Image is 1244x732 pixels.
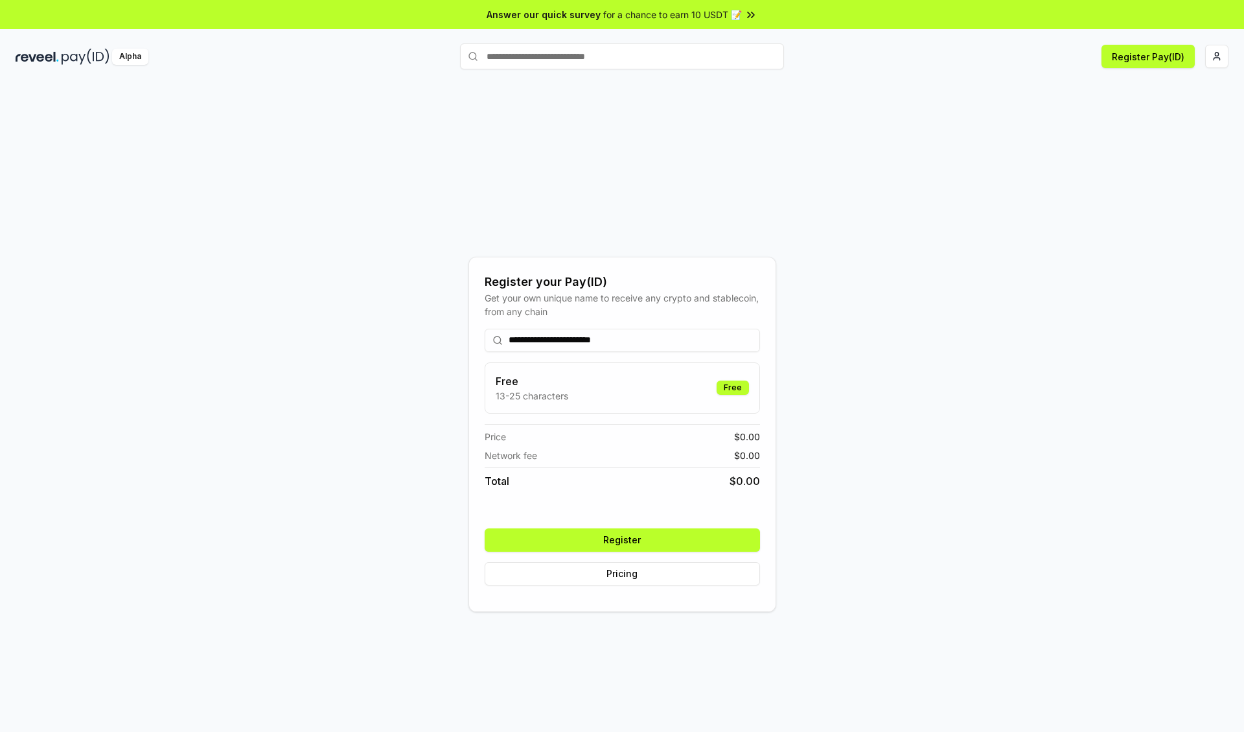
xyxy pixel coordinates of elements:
[487,8,601,21] span: Answer our quick survey
[112,49,148,65] div: Alpha
[485,528,760,552] button: Register
[485,273,760,291] div: Register your Pay(ID)
[496,373,568,389] h3: Free
[485,430,506,443] span: Price
[485,473,509,489] span: Total
[62,49,109,65] img: pay_id
[485,562,760,585] button: Pricing
[603,8,742,21] span: for a chance to earn 10 USDT 📝
[485,291,760,318] div: Get your own unique name to receive any crypto and stablecoin, from any chain
[734,430,760,443] span: $ 0.00
[485,449,537,462] span: Network fee
[16,49,59,65] img: reveel_dark
[730,473,760,489] span: $ 0.00
[496,389,568,403] p: 13-25 characters
[1101,45,1195,68] button: Register Pay(ID)
[734,449,760,462] span: $ 0.00
[717,381,749,395] div: Free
